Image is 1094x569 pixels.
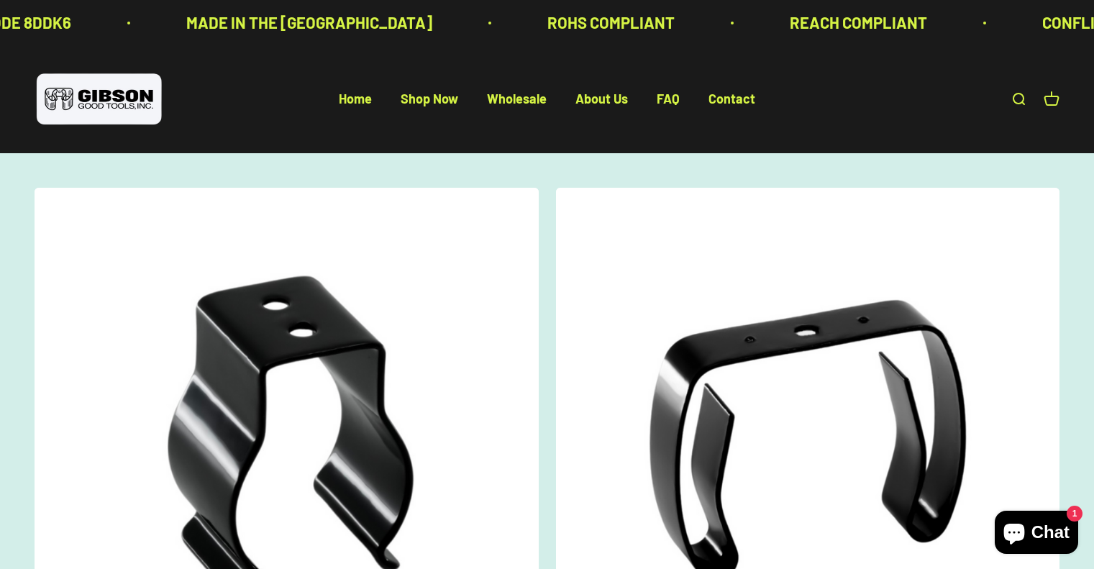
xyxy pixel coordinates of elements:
[990,511,1082,557] inbox-online-store-chat: Shopify online store chat
[401,91,458,107] a: Shop Now
[773,10,911,35] p: REACH COMPLIANT
[657,91,680,107] a: FAQ
[170,10,416,35] p: MADE IN THE [GEOGRAPHIC_DATA]
[487,91,547,107] a: Wholesale
[339,91,372,107] a: Home
[575,91,628,107] a: About Us
[708,91,755,107] a: Contact
[531,10,658,35] p: ROHS COMPLIANT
